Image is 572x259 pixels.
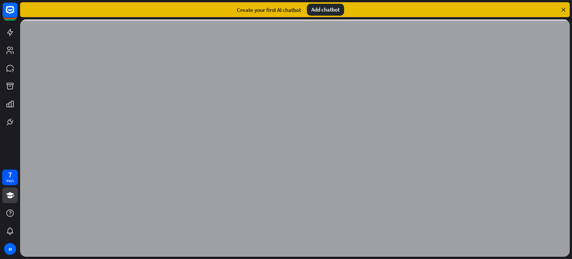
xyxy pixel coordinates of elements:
div: 7 [8,171,12,178]
div: Create your first AI chatbot [237,6,301,13]
a: 7 days [2,170,18,185]
div: M [4,243,16,255]
div: Add chatbot [307,4,344,16]
div: days [6,178,14,183]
